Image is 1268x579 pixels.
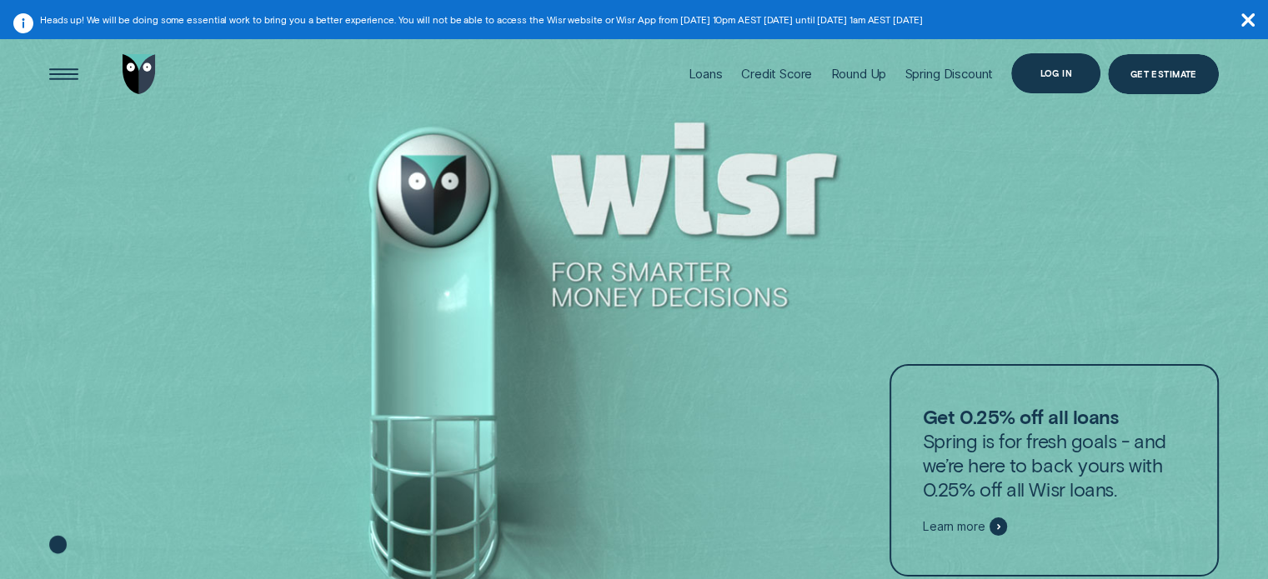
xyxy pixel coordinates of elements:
a: Round Up [830,30,886,119]
strong: Get 0.25% off all loans [923,405,1118,428]
div: Loans [689,66,723,82]
img: Wisr [123,54,156,94]
div: Round Up [830,66,886,82]
span: Learn more [923,519,985,534]
a: Spring Discount [905,30,993,119]
button: Open Menu [43,54,83,94]
div: Spring Discount [905,66,993,82]
p: Spring is for fresh goals - and we’re here to back yours with 0.25% off all Wisr loans. [923,405,1186,502]
a: Credit Score [741,30,812,119]
div: Credit Score [741,66,812,82]
div: Log in [1040,69,1072,77]
button: Log in [1011,53,1100,93]
a: Get 0.25% off all loansSpring is for fresh goals - and we’re here to back yours with 0.25% off al... [890,364,1220,576]
a: Get Estimate [1108,54,1219,94]
a: Loans [689,30,723,119]
a: Go to home page [119,30,159,119]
